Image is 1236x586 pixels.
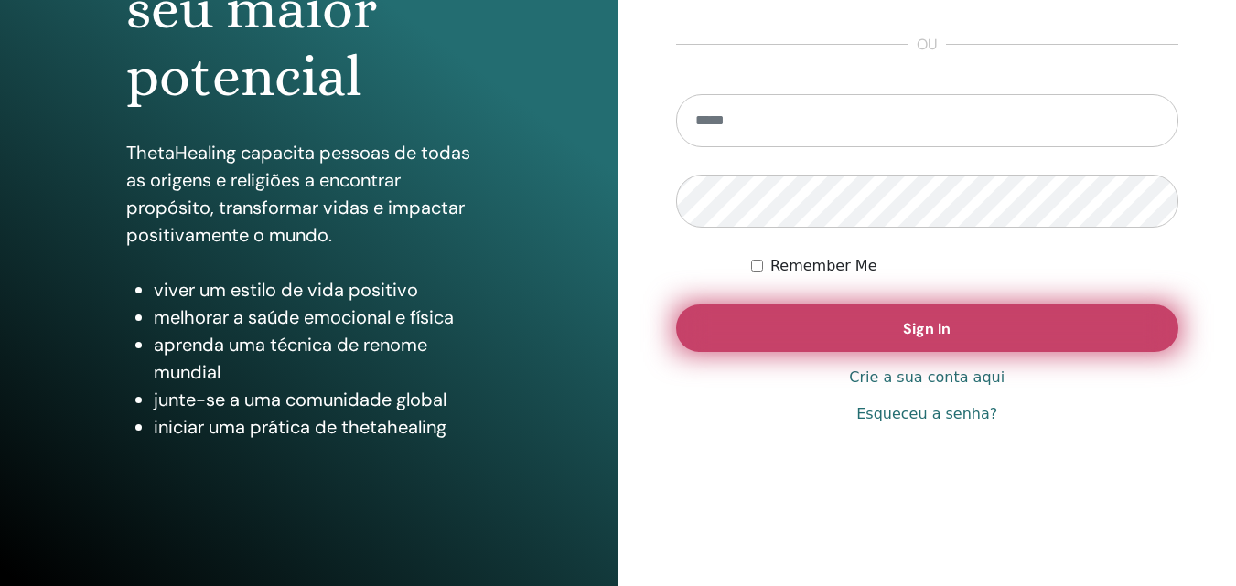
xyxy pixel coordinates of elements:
a: Crie a sua conta aqui [849,367,1005,389]
li: iniciar uma prática de thetahealing [154,413,492,441]
span: Sign In [903,319,951,338]
p: ThetaHealing capacita pessoas de todas as origens e religiões a encontrar propósito, transformar ... [126,139,492,249]
a: Esqueceu a senha? [856,403,997,425]
div: Keep me authenticated indefinitely or until I manually logout [751,255,1178,277]
li: junte-se a uma comunidade global [154,386,492,413]
li: aprenda uma técnica de renome mundial [154,331,492,386]
button: Sign In [676,304,1179,352]
li: viver um estilo de vida positivo [154,276,492,304]
label: Remember Me [770,255,877,277]
li: melhorar a saúde emocional e física [154,304,492,331]
span: ou [908,34,946,56]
